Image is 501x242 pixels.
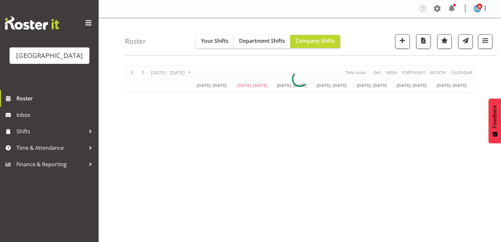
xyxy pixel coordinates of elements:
img: Rosterit website logo [5,16,59,30]
span: Shifts [16,126,85,136]
span: Company Shifts [296,37,335,44]
button: Add a new shift [395,34,410,49]
button: Company Shifts [290,35,340,48]
span: Roster [16,94,95,103]
h4: Roster [125,38,146,45]
span: Finance & Reporting [16,159,85,169]
div: [GEOGRAPHIC_DATA] [16,51,83,61]
span: Feedback [492,105,498,128]
span: Your Shifts [201,37,228,44]
button: Send a list of all shifts for the selected filtered period to all rostered employees. [458,34,473,49]
button: Filter Shifts [478,34,492,49]
button: Your Shifts [196,35,234,48]
button: Department Shifts [234,35,290,48]
button: Download a PDF of the roster according to the set date range. [416,34,431,49]
button: Feedback - Show survey [489,98,501,143]
span: Inbox [16,110,95,120]
img: lesley-mckenzie127.jpg [473,5,481,13]
span: Time & Attendance [16,143,85,153]
button: Highlight an important date within the roster. [437,34,452,49]
span: Department Shifts [239,37,285,44]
